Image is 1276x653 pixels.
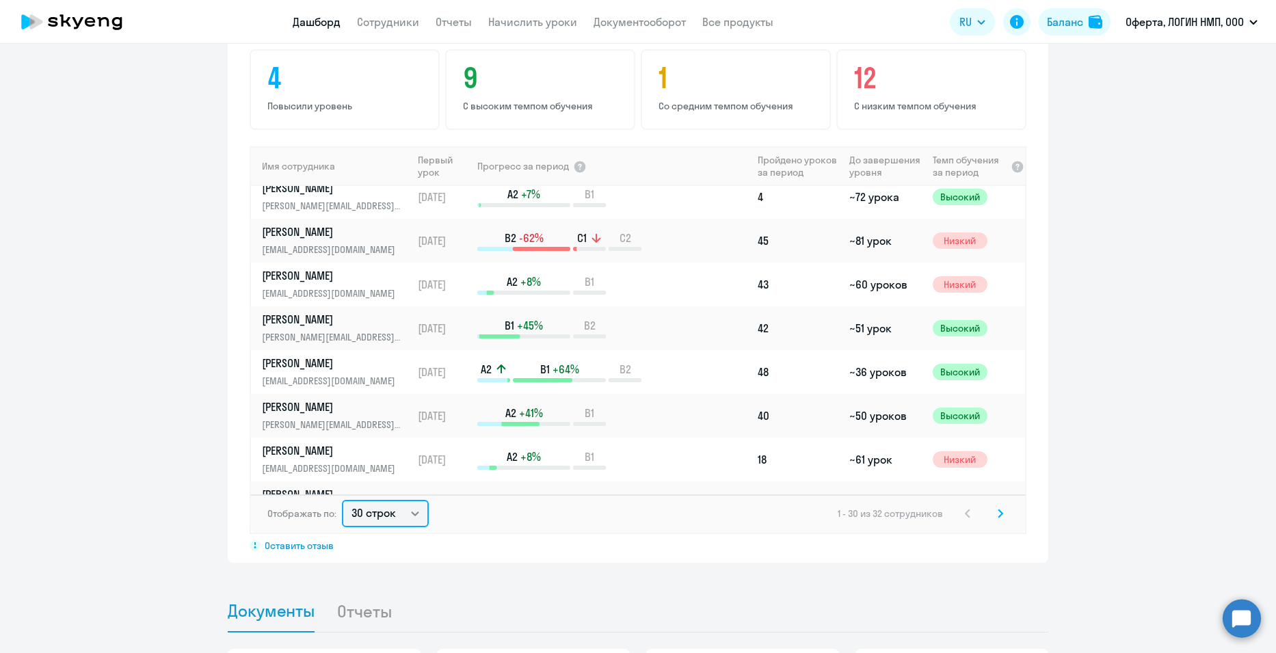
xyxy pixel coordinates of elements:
[838,507,943,520] span: 1 - 30 из 32 сотрудников
[752,146,844,186] th: Пройдено уроков за период
[228,600,315,621] span: Документы
[262,286,403,301] p: [EMAIL_ADDRESS][DOMAIN_NAME]
[262,443,412,476] a: [PERSON_NAME][EMAIL_ADDRESS][DOMAIN_NAME]
[752,394,844,438] td: 40
[585,405,594,421] span: B1
[585,449,594,464] span: B1
[933,408,987,424] span: Высокий
[659,100,817,112] p: Со средним темпом обучения
[262,330,403,345] p: [PERSON_NAME][EMAIL_ADDRESS][DOMAIN_NAME]
[251,146,412,186] th: Имя сотрудника
[518,493,544,508] span: +26%
[262,373,403,388] p: [EMAIL_ADDRESS][DOMAIN_NAME]
[262,356,412,388] a: [PERSON_NAME][EMAIL_ADDRESS][DOMAIN_NAME]
[933,276,987,293] span: Низкий
[262,399,403,414] p: [PERSON_NAME]
[540,362,550,377] span: B1
[620,362,631,377] span: B2
[752,438,844,481] td: 18
[265,539,334,552] span: Оставить отзыв
[844,306,927,350] td: ~51 урок
[854,100,1013,112] p: С низким темпом обучения
[520,449,541,464] span: +8%
[577,230,587,245] span: C1
[477,160,569,172] span: Прогресс за период
[412,263,476,306] td: [DATE]
[507,187,518,202] span: A2
[844,219,927,263] td: ~81 урок
[262,181,403,196] p: [PERSON_NAME]
[412,146,476,186] th: Первый урок
[412,438,476,481] td: [DATE]
[844,394,927,438] td: ~50 уроков
[505,318,514,333] span: B1
[507,449,518,464] span: A2
[933,154,1007,178] span: Темп обучения за период
[585,187,594,202] span: B1
[752,306,844,350] td: 42
[620,230,631,245] span: C2
[933,232,987,249] span: Низкий
[659,62,817,94] h4: 1
[933,320,987,336] span: Высокий
[262,268,403,283] p: [PERSON_NAME]
[1039,8,1111,36] a: Балансbalance
[262,356,403,371] p: [PERSON_NAME]
[933,189,987,205] span: Высокий
[412,175,476,219] td: [DATE]
[262,198,403,213] p: [PERSON_NAME][EMAIL_ADDRESS][DOMAIN_NAME]
[412,350,476,394] td: [DATE]
[752,219,844,263] td: 45
[1119,5,1264,38] button: Оферта, ЛОГИН НМП, ООО
[950,8,995,36] button: RU
[412,306,476,350] td: [DATE]
[267,100,426,112] p: Повысили уровень
[463,100,622,112] p: С высоким темпом обучения
[844,146,927,186] th: До завершения уровня
[262,312,412,345] a: [PERSON_NAME][PERSON_NAME][EMAIL_ADDRESS][DOMAIN_NAME]
[844,350,927,394] td: ~36 уроков
[519,405,543,421] span: +41%
[844,481,927,525] td: ~36 уроков
[585,493,594,508] span: B1
[702,15,773,29] a: Все продукты
[521,187,540,202] span: +7%
[262,417,403,432] p: [PERSON_NAME][EMAIL_ADDRESS][DOMAIN_NAME]
[1047,14,1083,30] div: Баланс
[959,14,972,30] span: RU
[1089,15,1102,29] img: balance
[844,175,927,219] td: ~72 урока
[463,62,622,94] h4: 9
[267,62,426,94] h4: 4
[262,461,403,476] p: [EMAIL_ADDRESS][DOMAIN_NAME]
[412,481,476,525] td: [DATE]
[519,230,544,245] span: -62%
[262,399,412,432] a: [PERSON_NAME][PERSON_NAME][EMAIL_ADDRESS][DOMAIN_NAME]
[517,318,543,333] span: +45%
[752,350,844,394] td: 48
[854,62,1013,94] h4: 12
[262,312,403,327] p: [PERSON_NAME]
[933,364,987,380] span: Высокий
[293,15,341,29] a: Дашборд
[553,362,579,377] span: +64%
[262,443,403,458] p: [PERSON_NAME]
[436,15,472,29] a: Отчеты
[752,481,844,525] td: 30
[262,181,412,213] a: [PERSON_NAME][PERSON_NAME][EMAIL_ADDRESS][DOMAIN_NAME]
[262,487,412,520] a: [PERSON_NAME][EMAIL_ADDRESS][DOMAIN_NAME]
[594,15,686,29] a: Документооборот
[507,274,518,289] span: A2
[412,394,476,438] td: [DATE]
[505,230,516,245] span: B2
[262,224,403,239] p: [PERSON_NAME]
[844,263,927,306] td: ~60 уроков
[267,507,336,520] span: Отображать по:
[357,15,419,29] a: Сотрудники
[844,438,927,481] td: ~61 урок
[488,15,577,29] a: Начислить уроки
[1126,14,1244,30] p: Оферта, ЛОГИН НМП, ООО
[752,175,844,219] td: 4
[520,274,541,289] span: +8%
[504,493,515,508] span: A2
